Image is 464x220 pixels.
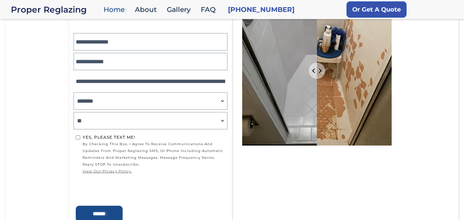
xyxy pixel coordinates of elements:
div: Get a FREE estimate [76,7,225,35]
a: home [11,5,100,14]
a: [PHONE_NUMBER] [228,5,295,14]
a: About [131,2,163,17]
a: Gallery [163,2,197,17]
div: Yes, Please text me! [83,134,225,141]
a: view our privacy policy. [83,168,225,175]
span: by checking this box, I agree to receive communications and updates from Proper Reglazing SMS, or... [83,141,225,175]
input: Yes, Please text me!by checking this box, I agree to receive communications and updates from Prop... [76,135,80,140]
a: FAQ [197,2,222,17]
a: Home [100,2,131,17]
a: Or Get A Quote [346,1,407,18]
iframe: reCAPTCHA [76,176,179,203]
div: Proper Reglazing [11,5,100,14]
